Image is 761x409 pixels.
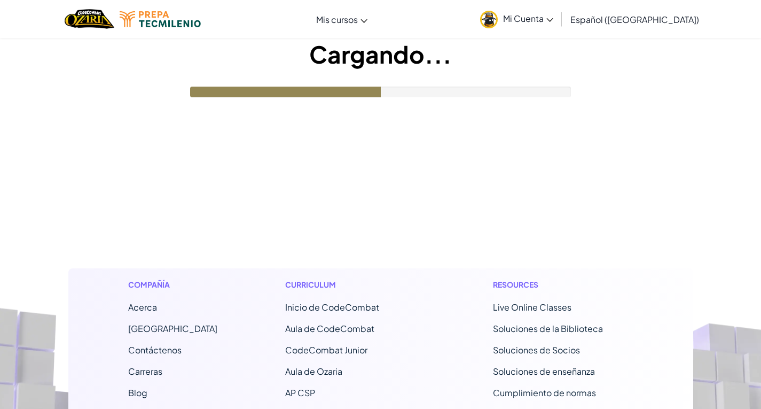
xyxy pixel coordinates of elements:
[128,302,157,313] a: Acerca
[493,344,580,356] a: Soluciones de Socios
[128,344,182,356] span: Contáctenos
[120,11,201,27] img: Tecmilenio logo
[285,302,379,313] span: Inicio de CodeCombat
[503,13,553,24] span: Mi Cuenta
[285,366,342,377] a: Aula de Ozaria
[475,2,559,36] a: Mi Cuenta
[128,279,217,290] h1: Compañía
[285,323,374,334] a: Aula de CodeCombat
[493,323,603,334] a: Soluciones de la Biblioteca
[570,14,699,25] span: Español ([GEOGRAPHIC_DATA])
[128,387,147,398] a: Blog
[285,344,367,356] a: CodeCombat Junior
[285,387,315,398] a: AP CSP
[316,14,358,25] span: Mis cursos
[65,8,114,30] a: Ozaria by CodeCombat logo
[128,323,217,334] a: [GEOGRAPHIC_DATA]
[565,5,704,34] a: Español ([GEOGRAPHIC_DATA])
[493,279,633,290] h1: Resources
[285,279,426,290] h1: Curriculum
[493,302,571,313] a: Live Online Classes
[128,366,162,377] a: Carreras
[65,8,114,30] img: Home
[493,366,595,377] a: Soluciones de enseñanza
[480,11,498,28] img: avatar
[311,5,373,34] a: Mis cursos
[493,387,596,398] a: Cumplimiento de normas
